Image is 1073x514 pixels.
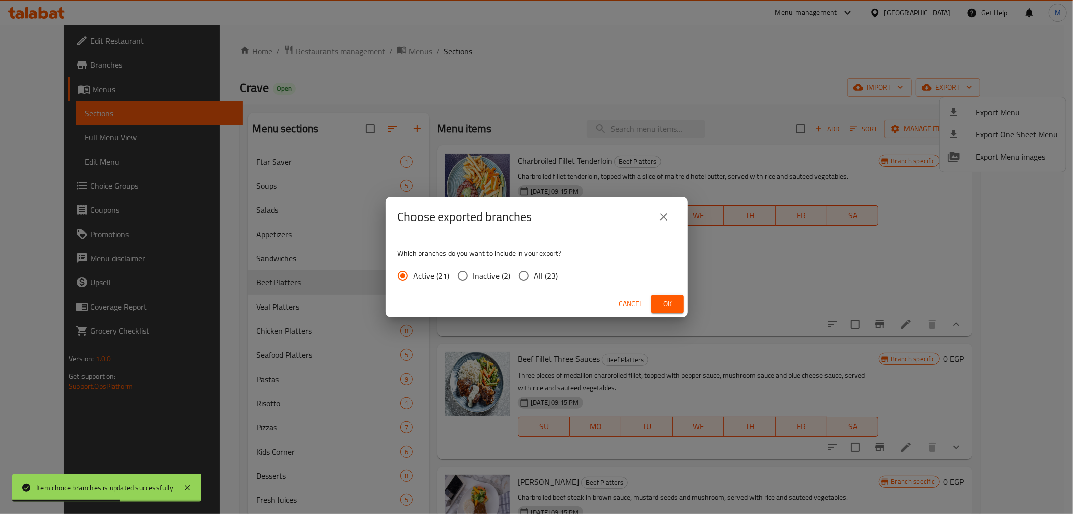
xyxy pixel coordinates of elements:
[659,298,676,310] span: Ok
[414,270,450,282] span: Active (21)
[619,298,643,310] span: Cancel
[398,209,532,225] h2: Choose exported branches
[534,270,558,282] span: All (23)
[651,295,684,313] button: Ok
[651,205,676,229] button: close
[473,270,511,282] span: Inactive (2)
[615,295,647,313] button: Cancel
[398,248,676,258] p: Which branches do you want to include in your export?
[36,482,173,493] div: Item choice branches is updated successfully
